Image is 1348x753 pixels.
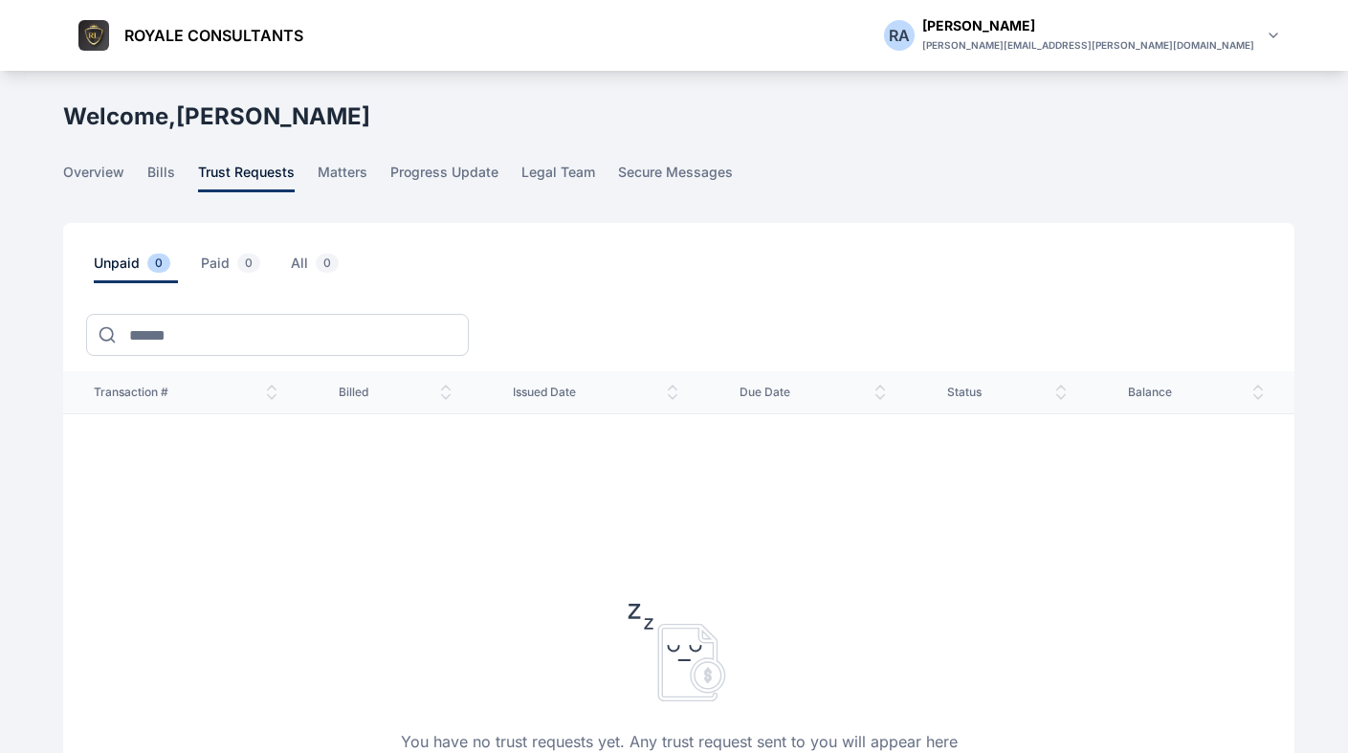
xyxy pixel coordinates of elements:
button: RA[PERSON_NAME][PERSON_NAME][EMAIL_ADDRESS][PERSON_NAME][DOMAIN_NAME] [884,16,1285,55]
a: progress update [390,163,521,192]
span: 0 [237,254,260,273]
a: legal team [521,163,618,192]
span: secure messages [618,163,733,192]
a: trust requests [198,163,318,192]
span: billed [339,385,452,400]
a: matters [318,163,390,192]
p: You have no trust requests yet. Any trust request sent to you will appear here [401,730,958,753]
span: balance [1128,385,1264,400]
span: Unpaid [94,254,178,283]
button: RA [884,20,915,51]
a: All0 [291,254,369,283]
a: overview [63,163,147,192]
a: Paid0 [201,254,291,283]
span: matters [318,163,367,192]
span: Due Date [740,385,886,400]
span: legal team [521,163,595,192]
span: status [947,385,1068,400]
div: [PERSON_NAME] [922,16,1254,35]
span: ROYALE CONSULTANTS [124,24,303,47]
span: 0 [316,254,339,273]
span: 0 [147,254,170,273]
a: bills [147,163,198,192]
h1: Welcome, [PERSON_NAME] [63,101,370,132]
a: Unpaid0 [94,254,201,283]
span: overview [63,163,124,192]
div: R A [884,24,915,47]
div: [PERSON_NAME][EMAIL_ADDRESS][PERSON_NAME][DOMAIN_NAME] [922,35,1254,55]
span: bills [147,163,175,192]
span: issued date [513,385,678,400]
span: progress update [390,163,498,192]
span: Transaction # [94,385,277,400]
a: secure messages [618,163,756,192]
span: Paid [201,254,268,283]
span: All [291,254,346,283]
span: trust requests [198,163,295,192]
